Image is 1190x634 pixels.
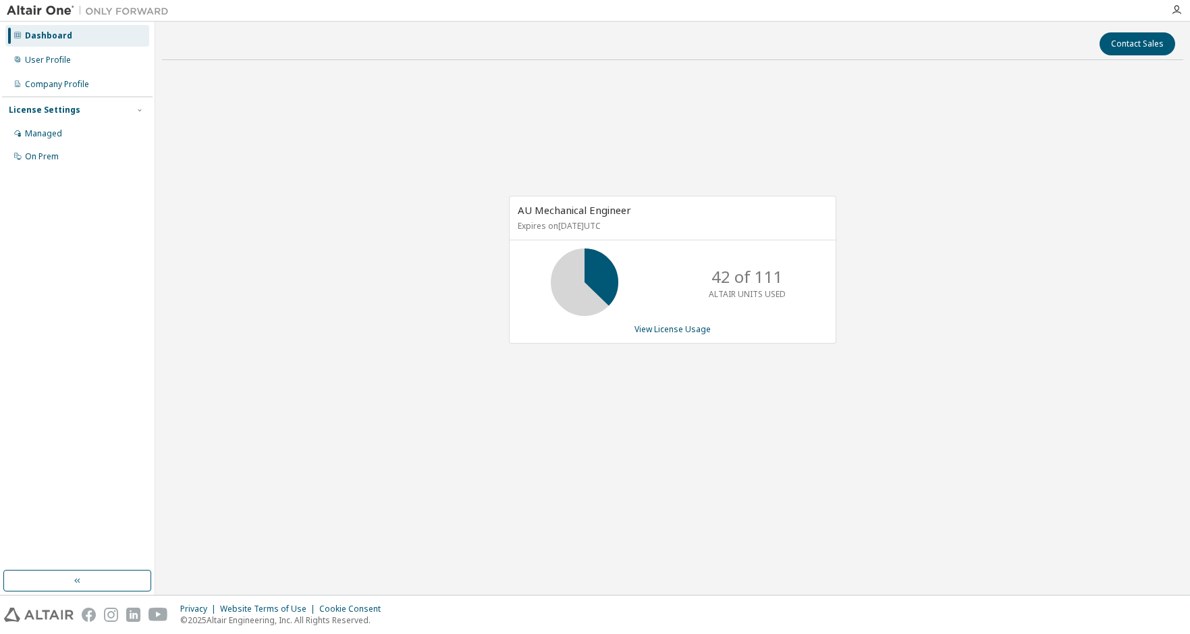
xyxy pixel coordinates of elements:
[220,604,319,614] div: Website Terms of Use
[180,614,389,626] p: © 2025 Altair Engineering, Inc. All Rights Reserved.
[518,220,824,232] p: Expires on [DATE] UTC
[25,79,89,90] div: Company Profile
[148,608,168,622] img: youtube.svg
[104,608,118,622] img: instagram.svg
[25,55,71,65] div: User Profile
[9,105,80,115] div: License Settings
[25,30,72,41] div: Dashboard
[518,203,631,217] span: AU Mechanical Engineer
[319,604,389,614] div: Cookie Consent
[1100,32,1175,55] button: Contact Sales
[180,604,220,614] div: Privacy
[709,288,786,300] p: ALTAIR UNITS USED
[7,4,175,18] img: Altair One
[82,608,96,622] img: facebook.svg
[25,128,62,139] div: Managed
[711,265,783,288] p: 42 of 111
[4,608,74,622] img: altair_logo.svg
[25,151,59,162] div: On Prem
[126,608,140,622] img: linkedin.svg
[634,323,711,335] a: View License Usage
